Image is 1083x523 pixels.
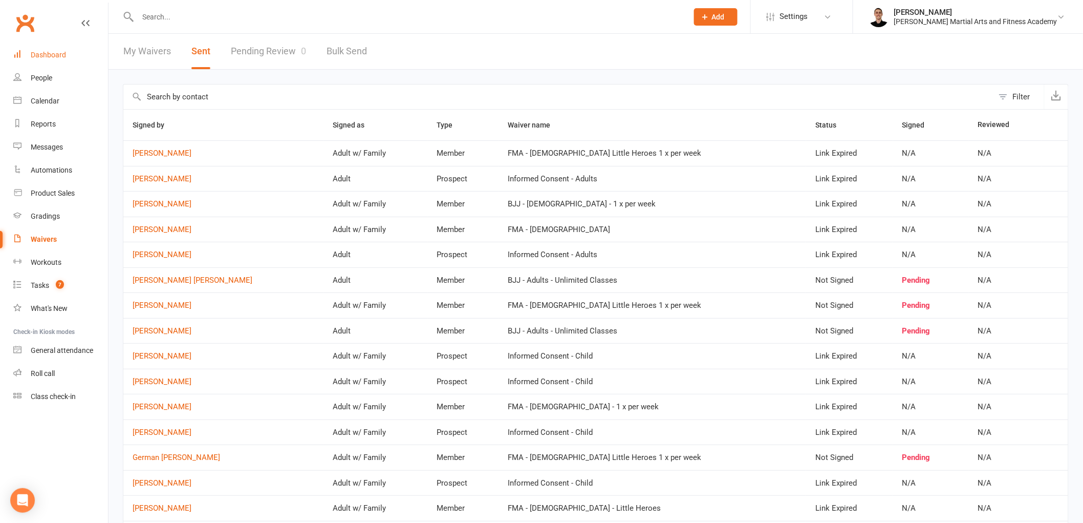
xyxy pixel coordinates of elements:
a: Automations [13,159,108,182]
a: [PERSON_NAME] [133,403,315,411]
a: [PERSON_NAME] [PERSON_NAME] [133,276,315,285]
td: Not Signed [806,445,893,470]
div: FMA - [DEMOGRAPHIC_DATA] [508,225,797,234]
div: N/A [978,149,1032,158]
button: Filter [993,85,1044,109]
a: Pending Review0 [231,34,306,69]
td: Adult w/ Family [324,420,428,445]
a: Product Sales [13,182,108,205]
a: [PERSON_NAME] [133,378,315,386]
span: Settings [779,5,808,28]
div: Reports [31,120,56,128]
span: Add [712,13,725,21]
span: N/A [902,351,916,361]
td: Not Signed [806,318,893,344]
span: N/A [902,225,916,234]
a: Reports [13,113,108,136]
a: [PERSON_NAME] [133,327,315,336]
td: Link Expired [806,394,893,420]
a: Waivers [13,228,108,251]
button: Signed [902,119,936,131]
div: Open Intercom Messenger [10,488,35,513]
div: Messages [31,143,63,151]
span: N/A [902,377,916,386]
span: Signed as [333,121,376,129]
td: Member [428,318,499,344]
a: Roll call [13,362,108,385]
td: Member [428,191,499,217]
div: Product Sales [31,189,75,197]
td: Link Expired [806,343,893,369]
span: Pending [902,276,930,285]
td: Link Expired [806,369,893,394]
span: 7 [56,280,64,289]
div: Gradings [31,212,60,220]
span: Status [815,121,848,129]
td: Prospect [428,166,499,192]
td: Adult w/ Family [324,140,428,166]
div: Tasks [31,281,49,289]
td: Member [428,140,499,166]
a: Clubworx [12,10,38,36]
div: Dashboard [31,51,66,59]
a: [PERSON_NAME] [133,504,315,513]
a: Workouts [13,251,108,274]
span: N/A [902,402,916,411]
div: N/A [978,504,1032,513]
td: Prospect [428,242,499,267]
td: Member [428,445,499,470]
a: Dashboard [13,44,108,67]
td: Link Expired [806,166,893,192]
td: Member [428,267,499,293]
button: Type [437,119,464,131]
td: Link Expired [806,470,893,496]
td: Adult w/ Family [324,292,428,318]
div: N/A [978,479,1032,488]
button: Signed by [133,119,176,131]
div: BJJ - Adults - Unlimited Classes [508,327,797,336]
div: N/A [978,428,1032,437]
td: Adult [324,166,428,192]
div: FMA - [DEMOGRAPHIC_DATA] - 1 x per week [508,403,797,411]
a: People [13,67,108,90]
div: BJJ - [DEMOGRAPHIC_DATA] - 1 x per week [508,200,797,208]
td: Adult w/ Family [324,369,428,394]
input: Search by contact [123,85,993,109]
span: Pending [902,326,930,336]
div: Informed Consent - Adults [508,250,797,259]
div: General attendance [31,346,93,354]
div: N/A [978,225,1032,234]
span: N/A [902,250,916,259]
td: Member [428,495,499,521]
div: Informed Consent - Adults [508,175,797,183]
a: German [PERSON_NAME] [133,453,315,462]
a: [PERSON_NAME] [133,250,315,259]
a: Class kiosk mode [13,385,108,408]
div: Informed Consent - Child [508,352,797,361]
div: Informed Consent - Child [508,479,797,488]
button: Signed as [333,119,376,131]
td: Adult w/ Family [324,495,428,521]
div: N/A [978,453,1032,462]
div: N/A [978,200,1032,208]
th: Reviewed [969,110,1042,140]
td: Link Expired [806,495,893,521]
a: [PERSON_NAME] [133,479,315,488]
td: Adult w/ Family [324,343,428,369]
a: General attendance kiosk mode [13,339,108,362]
div: Roll call [31,369,55,378]
td: Member [428,217,499,242]
a: [PERSON_NAME] [133,428,315,437]
td: Adult [324,267,428,293]
div: N/A [978,403,1032,411]
a: My Waivers [123,34,171,69]
div: N/A [978,327,1032,336]
span: 0 [301,46,306,56]
a: [PERSON_NAME] [133,200,315,208]
input: Search... [135,10,681,24]
td: Not Signed [806,292,893,318]
div: Waivers [31,235,57,243]
a: Calendar [13,90,108,113]
a: [PERSON_NAME] [133,175,315,183]
div: N/A [978,276,1032,285]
